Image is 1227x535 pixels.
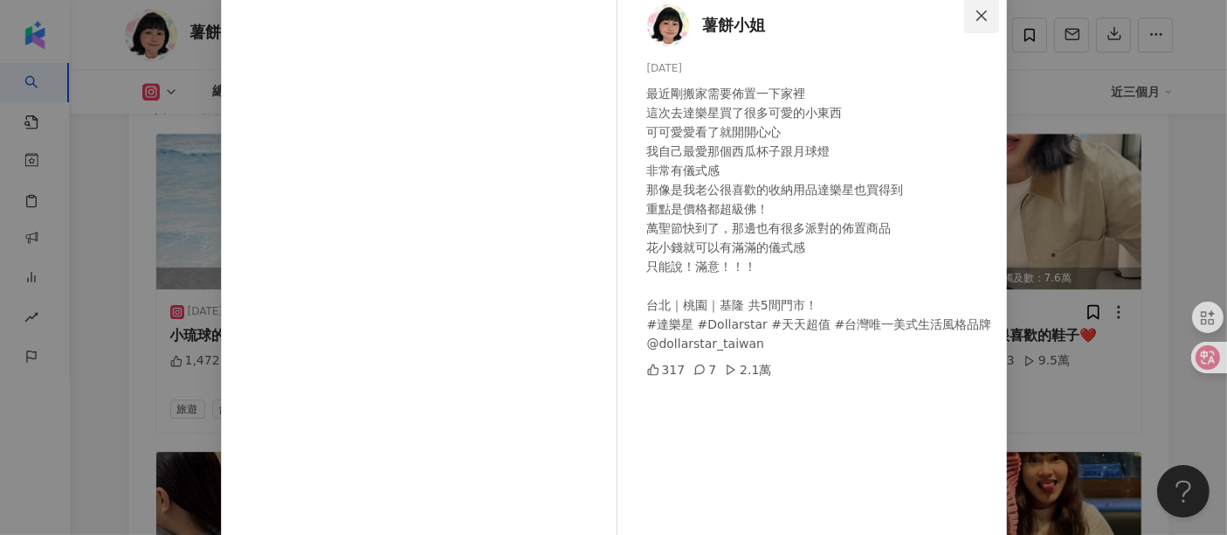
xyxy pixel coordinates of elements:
[647,360,686,379] div: 317
[647,84,993,353] div: 最近剛搬家需要佈置一下家裡 這次去達樂星買了很多可愛的小東西 可可愛愛看了就開開心心 我自己最愛那個西瓜杯子跟月球燈 非常有儀式感 那像是我老公很喜歡的收納用品達樂星也買得到 重點是價格都超級佛...
[693,360,716,379] div: 7
[647,4,969,46] a: KOL Avatar薯餅小姐
[975,9,989,23] span: close
[703,13,766,38] span: 薯餅小姐
[725,360,771,379] div: 2.1萬
[647,60,993,77] div: [DATE]
[647,4,689,46] img: KOL Avatar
